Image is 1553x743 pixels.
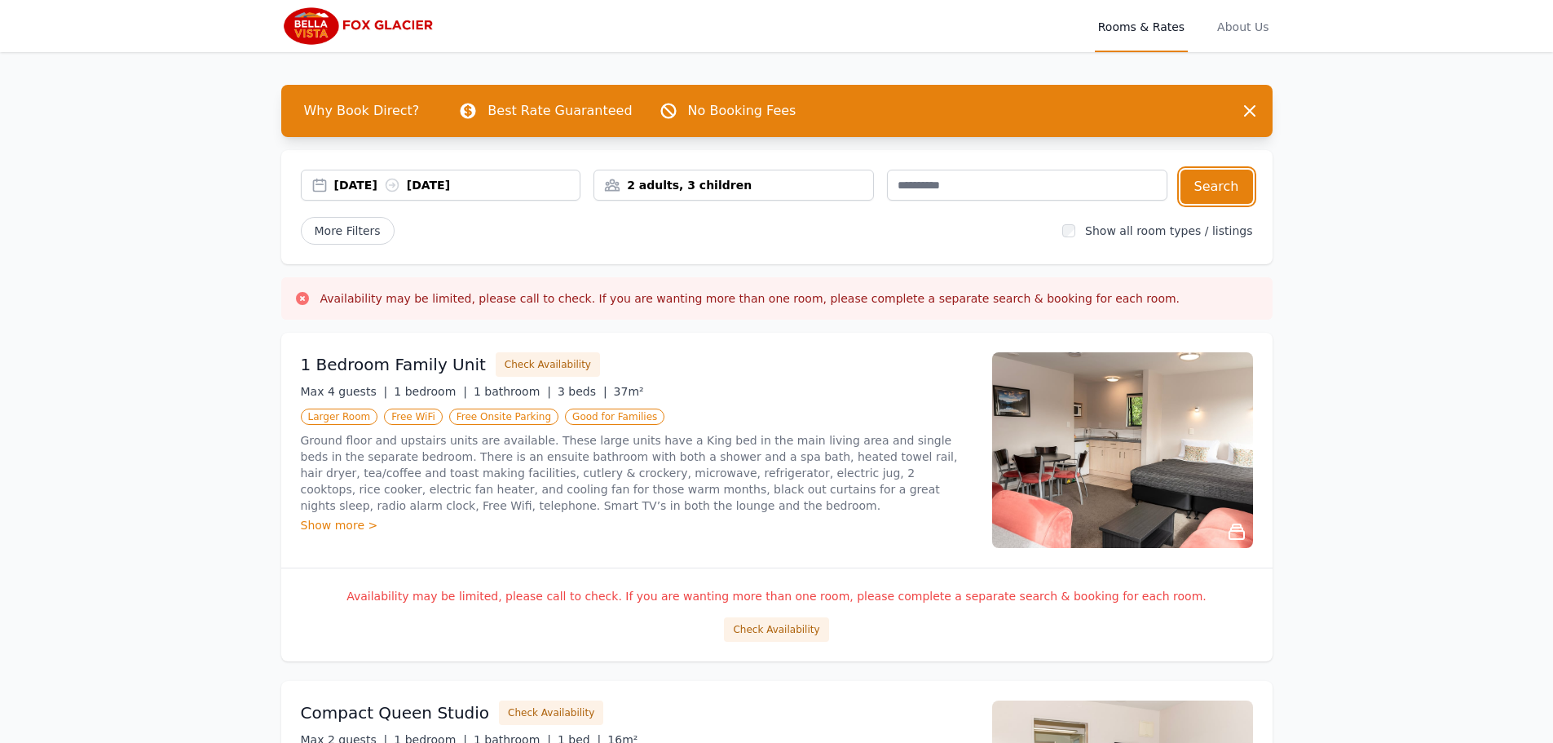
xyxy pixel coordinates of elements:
[384,409,443,425] span: Free WiFi
[1085,224,1252,237] label: Show all room types / listings
[488,101,632,121] p: Best Rate Guaranteed
[565,409,664,425] span: Good for Families
[724,617,828,642] button: Check Availability
[558,385,607,398] span: 3 beds |
[594,177,873,193] div: 2 adults, 3 children
[301,432,973,514] p: Ground floor and upstairs units are available. These large units have a King bed in the main livi...
[301,701,490,724] h3: Compact Queen Studio
[1180,170,1253,204] button: Search
[301,353,486,376] h3: 1 Bedroom Family Unit
[291,95,433,127] span: Why Book Direct?
[496,352,600,377] button: Check Availability
[301,385,388,398] span: Max 4 guests |
[301,517,973,533] div: Show more >
[320,290,1180,307] h3: Availability may be limited, please call to check. If you are wanting more than one room, please ...
[281,7,439,46] img: Bella Vista Fox Glacier
[394,385,467,398] span: 1 bedroom |
[499,701,603,725] button: Check Availability
[334,177,580,193] div: [DATE] [DATE]
[688,101,796,121] p: No Booking Fees
[449,409,558,425] span: Free Onsite Parking
[301,588,1253,604] p: Availability may be limited, please call to check. If you are wanting more than one room, please ...
[614,385,644,398] span: 37m²
[301,409,378,425] span: Larger Room
[474,385,551,398] span: 1 bathroom |
[301,217,395,245] span: More Filters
